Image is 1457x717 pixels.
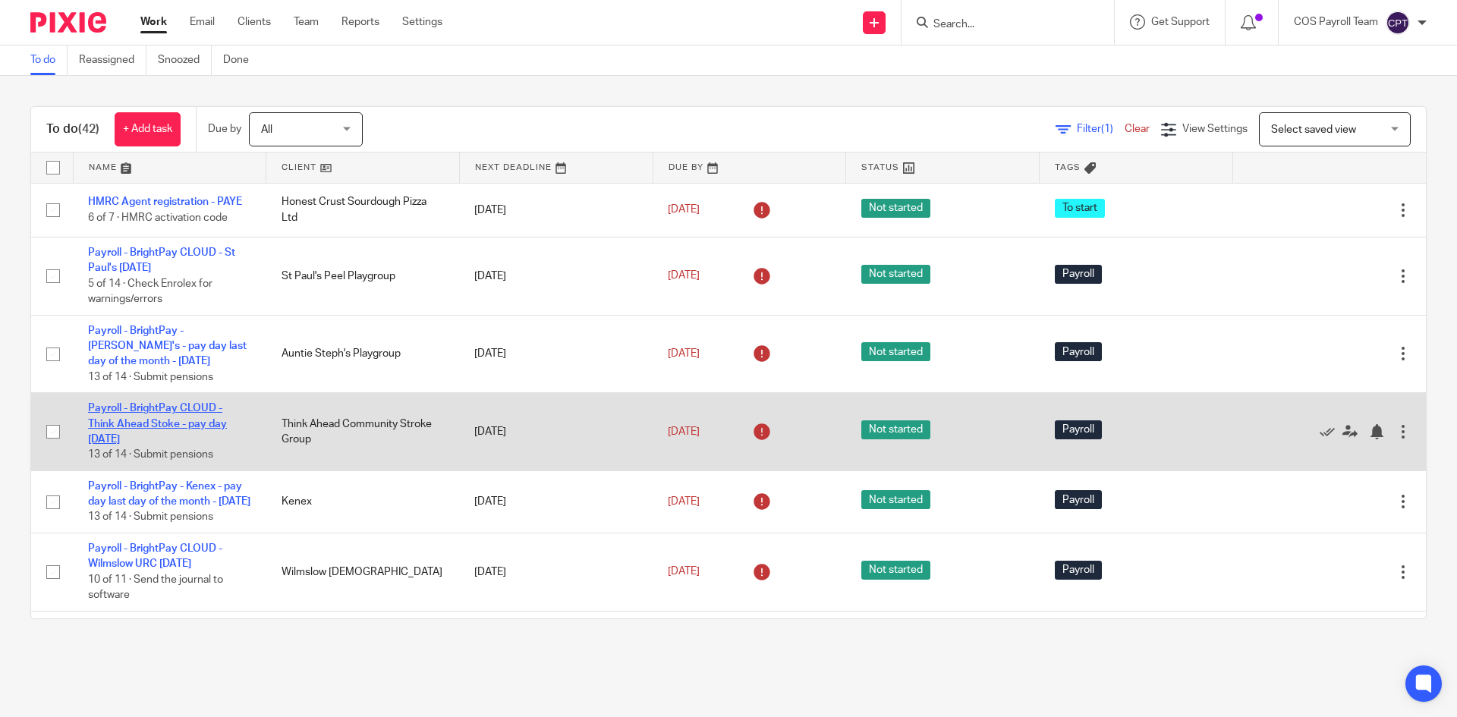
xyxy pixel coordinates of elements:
p: COS Payroll Team [1294,14,1378,30]
a: Clear [1125,124,1150,134]
span: Tags [1055,163,1081,171]
span: Not started [861,420,930,439]
span: Select saved view [1271,124,1356,135]
span: (42) [78,123,99,135]
span: Not started [861,561,930,580]
td: St Paul's Peel Playgroup [266,237,460,315]
td: Kenex [266,470,460,533]
td: Think Ahead Community Stroke Group [266,393,460,471]
a: Clients [238,14,271,30]
span: View Settings [1182,124,1248,134]
td: [DATE] [459,315,653,393]
span: Payroll [1055,420,1102,439]
a: Snoozed [158,46,212,75]
td: [DATE] [459,470,653,533]
span: [DATE] [668,271,700,281]
a: Payroll - BrightPay CLOUD - Think Ahead Stoke - pay day [DATE] [88,403,227,445]
td: [DATE] [459,611,653,689]
a: Team [294,14,319,30]
span: [DATE] [668,205,700,215]
span: To start [1055,199,1105,218]
a: Payroll - BrightPay - [PERSON_NAME]'s - pay day last day of the month - [DATE] [88,325,247,367]
img: Pixie [30,12,106,33]
a: Mark as done [1320,424,1342,439]
td: [DATE] [459,533,653,611]
td: Tile By Tile Ltd. [266,611,460,689]
span: [DATE] [668,348,700,359]
a: To do [30,46,68,75]
span: Not started [861,342,930,361]
span: 13 of 14 · Submit pensions [88,512,213,523]
input: Search [932,18,1068,32]
span: [DATE] [668,496,700,507]
td: [DATE] [459,237,653,315]
a: Payroll - BrightPay - Kenex - pay day last day of the month - [DATE] [88,481,250,507]
span: Not started [861,490,930,509]
td: Honest Crust Sourdough Pizza Ltd [266,183,460,237]
td: Wilmslow [DEMOGRAPHIC_DATA] [266,533,460,611]
a: Payroll - BrightPay CLOUD - Wilmslow URC [DATE] [88,543,222,569]
img: svg%3E [1386,11,1410,35]
span: All [261,124,272,135]
span: Get Support [1151,17,1210,27]
span: Payroll [1055,265,1102,284]
a: Reassigned [79,46,146,75]
span: 6 of 7 · HMRC activation code [88,212,228,223]
td: Auntie Steph's Playgroup [266,315,460,393]
span: Filter [1077,124,1125,134]
span: Not started [861,265,930,284]
span: 5 of 14 · Check Enrolex for warnings/errors [88,278,212,305]
a: Done [223,46,260,75]
a: HMRC Agent registration - PAYE [88,197,242,207]
a: Reports [341,14,379,30]
span: (1) [1101,124,1113,134]
a: Email [190,14,215,30]
span: Not started [861,199,930,218]
a: + Add task [115,112,181,146]
span: Payroll [1055,342,1102,361]
span: 10 of 11 · Send the journal to software [88,574,223,601]
span: 13 of 14 · Submit pensions [88,372,213,382]
a: Work [140,14,167,30]
span: [DATE] [668,426,700,437]
p: Due by [208,121,241,137]
td: [DATE] [459,183,653,237]
span: Payroll [1055,490,1102,509]
span: 13 of 14 · Submit pensions [88,449,213,460]
h1: To do [46,121,99,137]
td: [DATE] [459,393,653,471]
span: [DATE] [668,567,700,577]
a: Payroll - BrightPay CLOUD - St Paul's [DATE] [88,247,235,273]
a: Settings [402,14,442,30]
span: Payroll [1055,561,1102,580]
